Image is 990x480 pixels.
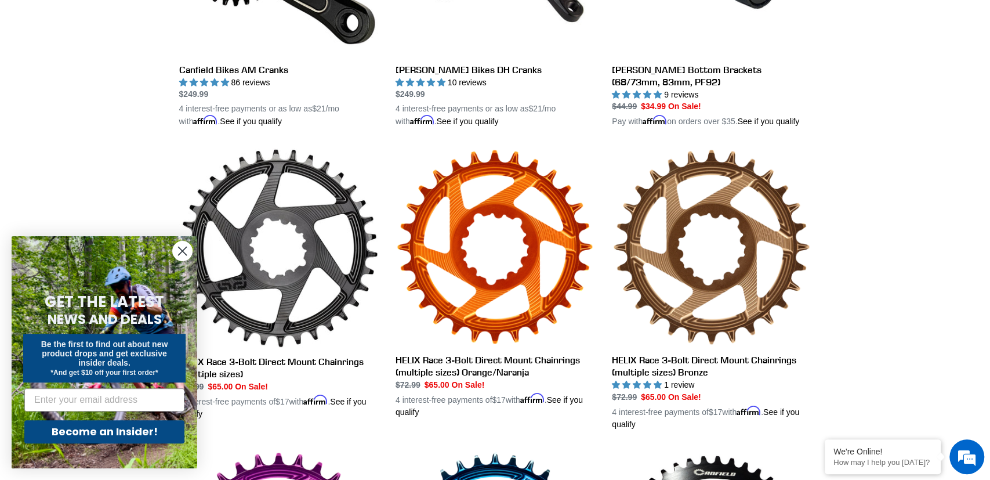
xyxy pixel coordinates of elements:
[24,388,184,412] input: Enter your email address
[48,310,162,329] span: NEWS AND DEALS
[50,369,158,377] span: *And get $10 off your first order*
[41,340,168,367] span: Be the first to find out about new product drops and get exclusive insider deals.
[833,447,932,456] div: We're Online!
[45,291,164,312] span: GET THE LATEST
[833,458,932,467] p: How may I help you today?
[172,241,193,261] button: Close dialog
[24,420,184,443] button: Become an Insider!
